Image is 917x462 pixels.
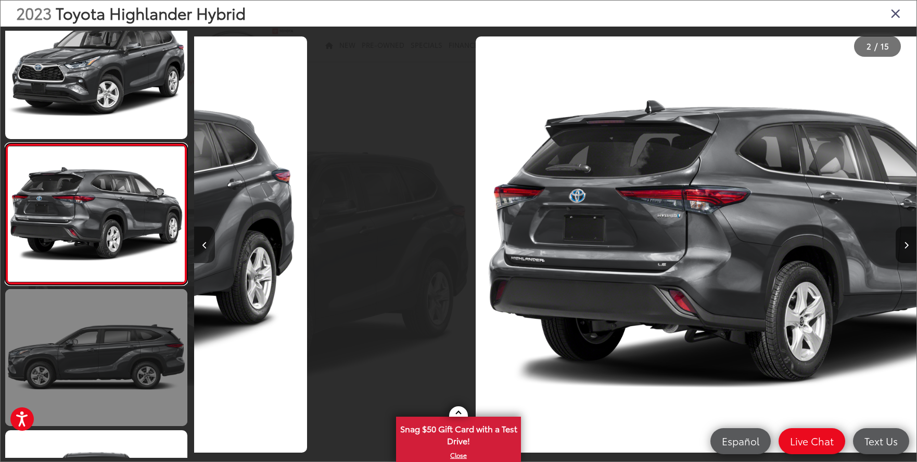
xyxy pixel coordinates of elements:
[785,434,839,447] span: Live Chat
[4,1,189,140] img: 2023 Toyota Highlander Hybrid LE
[194,227,215,263] button: Previous image
[867,40,871,52] span: 2
[853,428,909,454] a: Text Us
[779,428,845,454] a: Live Chat
[881,40,889,52] span: 15
[56,2,246,24] span: Toyota Highlander Hybrid
[717,434,765,447] span: Español
[710,428,771,454] a: Español
[397,418,520,449] span: Snag $50 Gift Card with a Test Drive!
[859,434,903,447] span: Text Us
[6,146,187,282] img: 2023 Toyota Highlander Hybrid LE
[16,2,52,24] span: 2023
[890,6,901,20] i: Close gallery
[873,43,878,50] span: /
[896,227,916,263] button: Next image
